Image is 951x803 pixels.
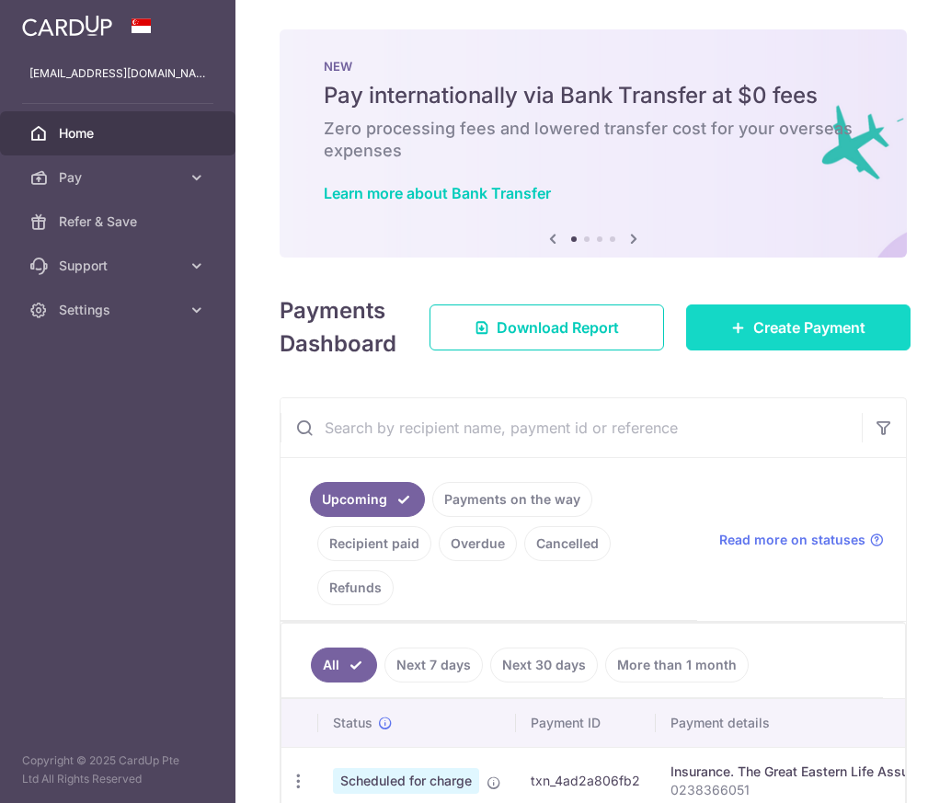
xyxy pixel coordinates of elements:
a: Create Payment [686,304,911,350]
a: Next 30 days [490,648,598,683]
span: Refer & Save [59,212,180,231]
a: Overdue [439,526,517,561]
img: CardUp [22,15,112,37]
a: Recipient paid [317,526,431,561]
a: Read more on statuses [719,531,884,549]
span: Help [42,13,80,29]
input: Search by recipient name, payment id or reference [281,398,862,457]
span: Home [59,124,180,143]
span: Download Report [497,316,619,338]
th: Payment ID [516,699,656,747]
p: [EMAIL_ADDRESS][DOMAIN_NAME] [29,64,206,83]
a: All [311,648,377,683]
span: Create Payment [753,316,865,338]
a: Learn more about Bank Transfer [324,184,551,202]
p: NEW [324,59,863,74]
a: Upcoming [310,482,425,517]
span: Pay [59,168,180,187]
a: Download Report [430,304,664,350]
a: Refunds [317,570,394,605]
h6: Zero processing fees and lowered transfer cost for your overseas expenses [324,118,863,162]
a: Next 7 days [384,648,483,683]
h5: Pay internationally via Bank Transfer at $0 fees [324,81,863,110]
span: Support [59,257,180,275]
span: Status [333,714,372,732]
span: Scheduled for charge [333,768,479,794]
a: More than 1 month [605,648,749,683]
a: Cancelled [524,526,611,561]
h4: Payments Dashboard [280,294,396,361]
img: Bank transfer banner [280,29,907,258]
span: Settings [59,301,180,319]
a: Payments on the way [432,482,592,517]
span: Read more on statuses [719,531,865,549]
